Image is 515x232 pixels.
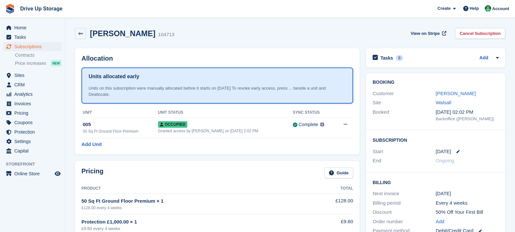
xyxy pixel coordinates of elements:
[324,167,353,178] a: Guide
[14,90,53,99] span: Analytics
[436,109,499,116] div: [DATE] 02:02 PM
[81,205,305,211] div: £128.00 every 4 weeks
[14,169,53,178] span: Online Store
[14,99,53,108] span: Invoices
[14,118,53,127] span: Coupons
[3,146,62,155] a: menu
[396,55,403,61] div: 0
[373,109,436,122] div: Booked
[436,116,499,122] div: Backoffice ([PERSON_NAME])
[15,60,62,67] a: Price increases NEW
[14,137,53,146] span: Settings
[89,73,139,80] h1: Units allocated early
[3,137,62,146] a: menu
[436,158,454,163] span: Ongoing
[373,190,436,197] div: Next invoice
[3,169,62,178] a: menu
[14,109,53,118] span: Pricing
[373,199,436,207] div: Billing period
[373,209,436,216] div: Discount
[3,90,62,99] a: menu
[5,4,15,14] img: stora-icon-8386f47178a22dfd0bd8f6a31ec36ba5ce8667c1dd55bd0f319d3a0aa187defe.svg
[14,146,53,155] span: Capital
[54,170,62,178] a: Preview store
[81,218,305,226] div: Protection £1,000.00 × 1
[51,60,62,66] div: NEW
[373,137,499,143] h2: Subscription
[436,100,451,105] a: Walsall
[373,157,436,165] div: End
[90,29,155,38] h2: [PERSON_NAME]
[89,85,346,98] div: Units on this subscription were manually allocated before it starts on [DATE] To revoke early acc...
[14,42,53,51] span: Subscriptions
[14,127,53,137] span: Protection
[81,141,102,148] a: Add Unit
[83,128,158,134] div: 50 Sq Ft Ground Floor Premium
[485,5,491,12] img: Camille
[81,167,104,178] h2: Pricing
[373,80,499,85] h2: Booking
[18,3,65,14] a: Drive Up Storage
[81,197,305,205] div: 50 Sq Ft Ground Floor Premium × 1
[3,118,62,127] a: menu
[14,80,53,89] span: CRM
[436,91,476,96] a: [PERSON_NAME]
[158,31,174,38] div: 104713
[373,148,436,155] div: Start
[3,127,62,137] a: menu
[81,108,158,118] th: Unit
[158,128,293,134] div: Granted access by [PERSON_NAME] on [DATE] 2:02 PM
[3,71,62,80] a: menu
[3,80,62,89] a: menu
[436,148,451,155] time: 2025-09-25 00:00:00 UTC
[3,109,62,118] a: menu
[305,183,353,194] th: Total
[411,30,440,37] span: View on Stripe
[305,194,353,214] td: £128.00
[14,33,53,42] span: Tasks
[479,54,488,62] a: Add
[81,183,305,194] th: Product
[293,108,335,118] th: Sync Status
[470,5,479,12] span: Help
[158,121,187,128] span: Occupied
[14,23,53,32] span: Home
[436,190,499,197] div: [DATE]
[492,6,509,12] span: Account
[380,55,393,61] h2: Tasks
[15,60,46,66] span: Price increases
[437,5,451,12] span: Create
[81,225,305,232] div: £9.60 every 4 weeks
[158,108,293,118] th: Unit Status
[373,218,436,225] div: Order number
[436,199,499,207] div: Every 4 weeks
[3,23,62,32] a: menu
[299,121,318,128] div: Complete
[14,71,53,80] span: Sites
[3,99,62,108] a: menu
[436,218,445,225] a: Add
[320,123,324,126] img: icon-info-grey-7440780725fd019a000dd9b08b2336e03edf1995a4989e88bcd33f0948082b44.svg
[15,52,62,58] a: Contracts
[3,33,62,42] a: menu
[408,28,448,39] a: View on Stripe
[3,42,62,51] a: menu
[455,28,505,39] a: Cancel Subscription
[373,99,436,107] div: Site
[81,55,353,62] h2: Allocation
[436,209,499,216] div: 50% Off Your First Bill
[83,121,158,128] div: 005
[373,90,436,97] div: Customer
[373,179,499,185] h2: Billing
[6,161,65,167] span: Storefront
